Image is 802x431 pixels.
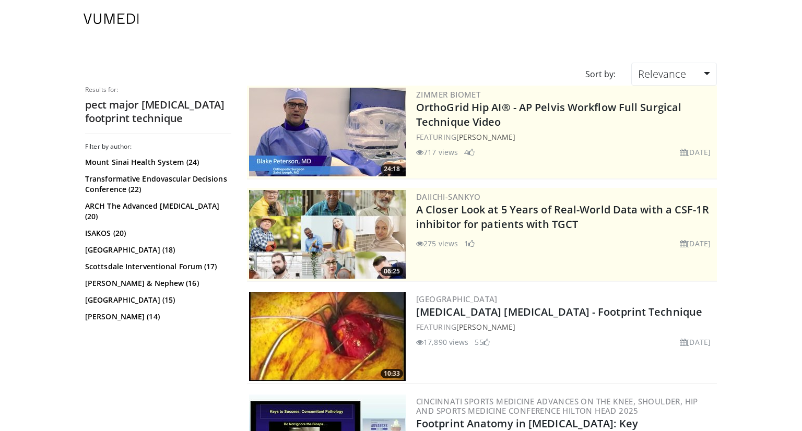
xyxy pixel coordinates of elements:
[249,88,406,176] img: c80c1d29-5d08-4b57-b833-2b3295cd5297.300x170_q85_crop-smart_upscale.jpg
[85,86,231,94] p: Results for:
[416,294,498,304] a: [GEOGRAPHIC_DATA]
[416,131,715,142] div: FEATURING
[85,312,229,322] a: [PERSON_NAME] (14)
[249,190,406,279] a: 06:25
[416,191,481,202] a: Daiichi-Sankyo
[416,305,702,319] a: [MEDICAL_DATA] [MEDICAL_DATA] - Footprint Technique
[381,369,403,378] span: 10:33
[680,147,711,158] li: [DATE]
[577,63,623,86] div: Sort by:
[416,238,458,249] li: 275 views
[85,261,229,272] a: Scottsdale Interventional Forum (17)
[249,190,406,279] img: 93c22cae-14d1-47f0-9e4a-a244e824b022.png.300x170_q85_crop-smart_upscale.jpg
[680,337,711,348] li: [DATE]
[85,201,229,222] a: ARCH The Advanced [MEDICAL_DATA] (20)
[416,337,468,348] li: 17,890 views
[416,396,698,416] a: Cincinnati Sports Medicine Advances on the Knee, Shoulder, Hip and Sports Medicine Conference Hil...
[85,228,229,238] a: ISAKOS (20)
[475,337,489,348] li: 55
[680,238,711,249] li: [DATE]
[456,322,515,332] a: [PERSON_NAME]
[85,142,231,151] h3: Filter by author:
[84,14,139,24] img: VuMedi Logo
[85,157,229,167] a: Mount Sinai Health System (24)
[85,278,229,289] a: [PERSON_NAME] & Nephew (16)
[381,267,403,276] span: 06:25
[416,89,480,100] a: Zimmer Biomet
[85,174,229,195] a: Transformative Endovascular Decisions Conference (22)
[456,132,515,142] a: [PERSON_NAME]
[85,295,229,305] a: [GEOGRAPHIC_DATA] (15)
[416,321,715,332] div: FEATURING
[416,100,681,129] a: OrthoGrid Hip AI® - AP Pelvis Workflow Full Surgical Technique Video
[381,164,403,174] span: 24:18
[249,292,406,381] img: Picture_9_1_3.png.300x170_q85_crop-smart_upscale.jpg
[249,292,406,381] a: 10:33
[638,67,686,81] span: Relevance
[416,147,458,158] li: 717 views
[85,245,229,255] a: [GEOGRAPHIC_DATA] (18)
[464,238,475,249] li: 1
[249,88,406,176] a: 24:18
[85,98,231,125] h2: pect major [MEDICAL_DATA] footprint technique
[464,147,475,158] li: 4
[631,63,717,86] a: Relevance
[416,202,709,231] a: A Closer Look at 5 Years of Real-World Data with a CSF-1R inhibitor for patients with TGCT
